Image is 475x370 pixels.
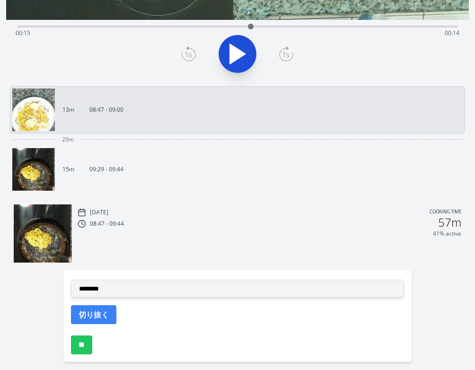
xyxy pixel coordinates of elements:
p: 15m [62,166,74,173]
p: 41% active [433,230,461,238]
p: Cooking time [430,208,461,217]
h2: 57m [438,217,461,228]
p: 13m [62,106,74,114]
img: 250927003032_thumb.jpeg [14,204,72,263]
span: 00:15 [16,29,30,37]
span: 00:14 [445,29,459,37]
img: 250927003032_thumb.jpeg [12,148,55,191]
p: [DATE] [90,209,108,216]
p: 08:47 - 09:00 [89,106,123,114]
span: 29m [62,136,74,143]
img: 250926234812_thumb.jpeg [12,88,55,131]
button: 切り抜く [71,305,116,324]
p: 08:47 - 09:44 [90,220,124,228]
p: 09:29 - 09:44 [89,166,123,173]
